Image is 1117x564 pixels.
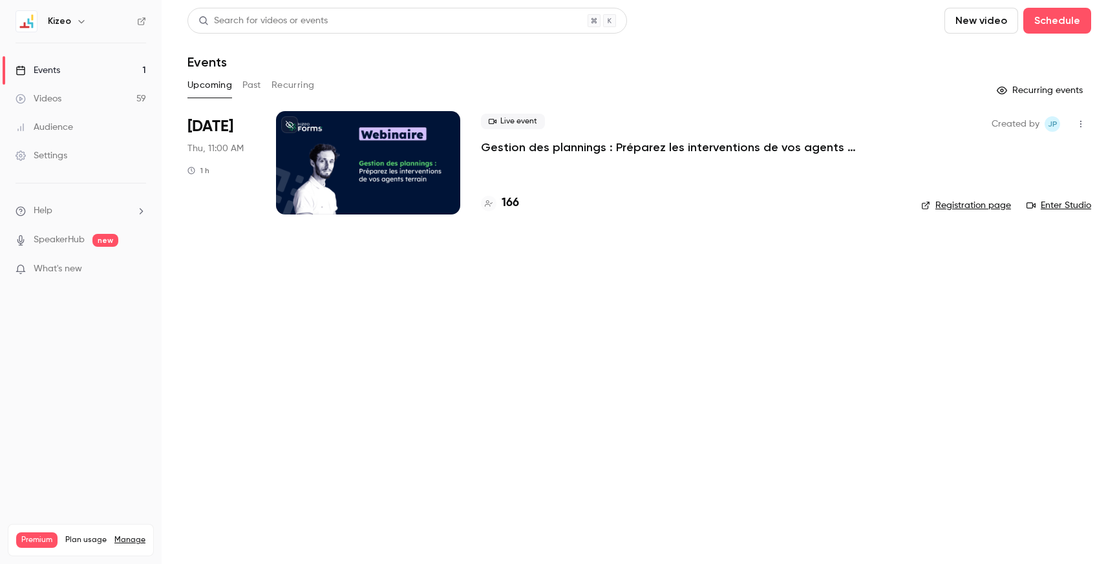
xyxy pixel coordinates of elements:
[16,532,58,548] span: Premium
[16,64,60,77] div: Events
[1023,8,1091,34] button: Schedule
[187,75,232,96] button: Upcoming
[92,234,118,247] span: new
[16,11,37,32] img: Kizeo
[16,92,61,105] div: Videos
[34,262,82,276] span: What's new
[481,140,869,155] a: Gestion des plannings : Préparez les interventions de vos agents terrain
[1048,116,1058,132] span: JP
[34,204,52,218] span: Help
[991,80,1091,101] button: Recurring events
[131,264,146,275] iframe: Noticeable Trigger
[187,111,255,214] div: Oct 16 Thu, 11:00 AM (Europe/Paris)
[16,204,146,218] li: help-dropdown-opener
[242,75,261,96] button: Past
[16,149,67,162] div: Settings
[187,165,209,176] div: 1 h
[187,116,233,137] span: [DATE]
[481,114,545,129] span: Live event
[944,8,1018,34] button: New video
[16,121,73,134] div: Audience
[198,14,328,28] div: Search for videos or events
[992,116,1039,132] span: Created by
[271,75,315,96] button: Recurring
[65,535,107,545] span: Plan usage
[48,15,71,28] h6: Kizeo
[187,54,227,70] h1: Events
[502,194,519,212] h4: 166
[187,142,244,155] span: Thu, 11:00 AM
[481,194,519,212] a: 166
[1045,116,1060,132] span: Jessé Paffrath Andreatta
[921,199,1011,212] a: Registration page
[114,535,145,545] a: Manage
[34,233,85,247] a: SpeakerHub
[1027,199,1091,212] a: Enter Studio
